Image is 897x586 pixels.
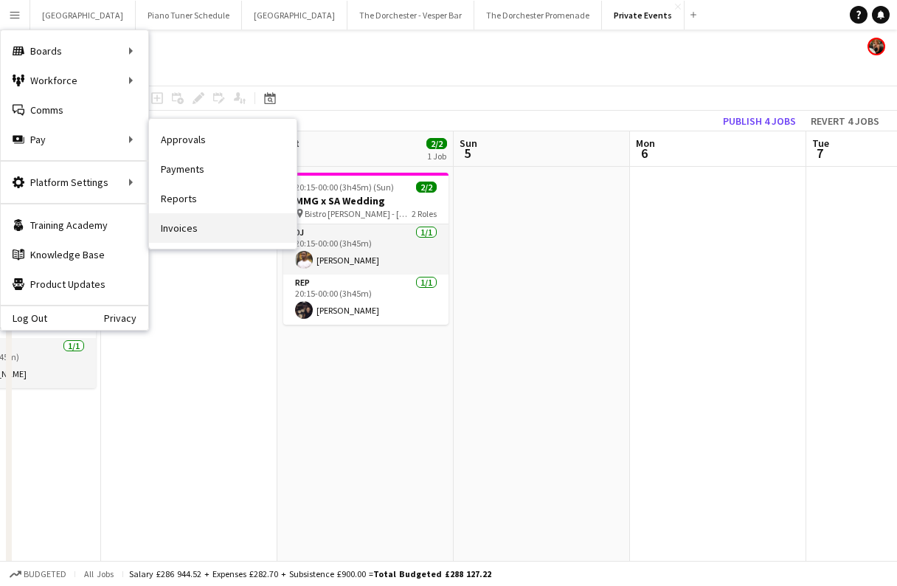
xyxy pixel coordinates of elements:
a: Payments [149,154,297,184]
span: Bistro [PERSON_NAME] - [GEOGRAPHIC_DATA] [305,208,412,219]
a: Product Updates [1,269,148,299]
button: Piano Tuner Schedule [136,1,242,30]
button: Private Events [602,1,685,30]
app-card-role: DJ1/120:15-00:00 (3h45m)[PERSON_NAME] [283,224,448,275]
div: Boards [1,36,148,66]
a: Log Out [1,312,47,324]
span: 6 [634,145,655,162]
span: 2/2 [426,138,447,149]
span: 7 [810,145,829,162]
span: 20:15-00:00 (3h45m) (Sun) [295,182,394,193]
app-job-card: 20:15-00:00 (3h45m) (Sun)2/2MMG x SA Wedding Bistro [PERSON_NAME] - [GEOGRAPHIC_DATA]2 RolesDJ1/1... [283,173,448,325]
span: 2 Roles [412,208,437,219]
button: Revert 4 jobs [805,111,885,131]
span: Sun [460,137,477,150]
button: [GEOGRAPHIC_DATA] [242,1,347,30]
div: Workforce [1,66,148,95]
div: Salary £286 944.52 + Expenses £282.70 + Subsistence £900.00 = [129,568,491,579]
span: Budgeted [24,569,66,579]
button: The Dorchester - Vesper Bar [347,1,474,30]
span: 2/2 [416,182,437,193]
button: The Dorchester Promenade [474,1,602,30]
app-user-avatar: Rosie Skuse [867,38,885,55]
a: Approvals [149,125,297,154]
button: Budgeted [7,566,69,582]
div: 1 Job [427,151,446,162]
a: Comms [1,95,148,125]
a: Training Academy [1,210,148,240]
a: Knowledge Base [1,240,148,269]
button: [GEOGRAPHIC_DATA] [30,1,136,30]
button: Publish 4 jobs [717,111,802,131]
app-card-role: Rep1/120:15-00:00 (3h45m)[PERSON_NAME] [283,275,448,325]
span: 5 [457,145,477,162]
span: Mon [636,137,655,150]
a: Privacy [104,312,148,324]
h3: MMG x SA Wedding [283,194,448,207]
a: Invoices [149,213,297,243]
span: Tue [812,137,829,150]
div: Pay [1,125,148,154]
span: All jobs [81,568,117,579]
span: Total Budgeted £288 127.22 [373,568,491,579]
div: Platform Settings [1,168,148,197]
a: Reports [149,184,297,213]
